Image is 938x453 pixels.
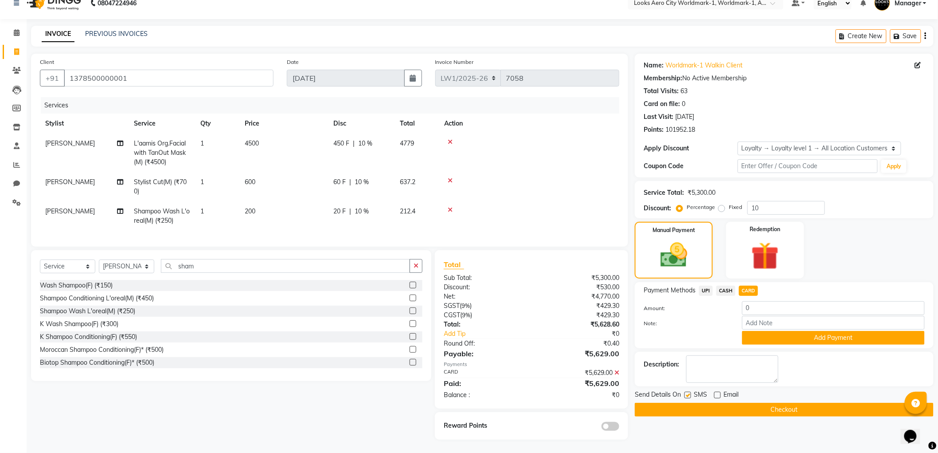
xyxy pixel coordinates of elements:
[437,273,532,283] div: Sub Total:
[723,390,739,401] span: Email
[532,339,626,348] div: ₹0.40
[644,286,696,295] span: Payment Methods
[532,301,626,311] div: ₹429.30
[437,348,532,359] div: Payable:
[239,114,328,134] th: Price
[245,178,255,186] span: 600
[40,332,137,342] div: K Shampoo Conditioning(F) (₹550)
[444,260,464,269] span: Total
[644,162,737,171] div: Coupon Code
[437,368,532,378] div: CARD
[742,301,925,315] input: Amount
[665,125,695,134] div: 101952.18
[532,292,626,301] div: ₹4,770.00
[333,177,346,187] span: 60 F
[716,286,735,296] span: CASH
[532,348,626,359] div: ₹5,629.00
[134,178,187,195] span: Stylist Cut(M) (₹700)
[40,319,118,329] div: K Wash Shampoo(F) (₹300)
[45,207,95,215] span: [PERSON_NAME]
[652,240,696,271] img: _cash.svg
[134,207,190,225] span: Shampoo Wash L'oreal(M) (₹250)
[532,320,626,329] div: ₹5,628.60
[890,29,921,43] button: Save
[437,301,532,311] div: ( )
[358,139,372,148] span: 10 %
[40,358,154,367] div: Biotop Shampoo Conditioning(F)* (₹500)
[400,207,415,215] span: 212.4
[729,203,742,211] label: Fixed
[40,281,113,290] div: Wash Shampoo(F) (₹150)
[739,286,758,296] span: CARD
[349,177,351,187] span: |
[437,283,532,292] div: Discount:
[40,114,129,134] th: Stylist
[635,390,681,401] span: Send Details On
[462,311,470,319] span: 9%
[333,207,346,216] span: 20 F
[328,114,395,134] th: Disc
[245,139,259,147] span: 4500
[532,311,626,320] div: ₹429.30
[644,87,679,96] div: Total Visits:
[400,178,415,186] span: 637.2
[353,139,355,148] span: |
[349,207,351,216] span: |
[644,360,679,369] div: Description:
[129,114,195,134] th: Service
[836,29,887,43] button: Create New
[355,177,369,187] span: 10 %
[547,329,626,339] div: ₹0
[42,26,74,42] a: INVOICE
[532,378,626,389] div: ₹5,629.00
[680,87,688,96] div: 63
[699,286,713,296] span: UPI
[161,259,410,273] input: Search or Scan
[742,331,925,345] button: Add Payment
[635,403,934,417] button: Checkout
[444,302,460,310] span: SGST
[437,292,532,301] div: Net:
[532,368,626,378] div: ₹5,629.00
[738,159,878,173] input: Enter Offer / Coupon Code
[64,70,274,87] input: Search by Name/Mobile/Email/Code
[134,139,186,166] span: L'aamis Org.Facial with TanOut Mask(M) (₹4500)
[435,58,474,66] label: Invoice Number
[355,207,369,216] span: 10 %
[644,112,673,122] div: Last Visit:
[200,139,204,147] span: 1
[395,114,439,134] th: Total
[881,160,907,173] button: Apply
[437,339,532,348] div: Round Off:
[85,30,148,38] a: PREVIOUS INVOICES
[532,283,626,292] div: ₹530.00
[444,311,460,319] span: CGST
[653,226,695,234] label: Manual Payment
[644,204,671,213] div: Discount:
[200,207,204,215] span: 1
[437,320,532,329] div: Total:
[333,139,349,148] span: 450 F
[45,178,95,186] span: [PERSON_NAME]
[742,316,925,330] input: Add Note
[45,139,95,147] span: [PERSON_NAME]
[40,70,65,87] button: +91
[644,188,684,197] div: Service Total:
[644,99,680,109] div: Card on file:
[40,294,154,303] div: Shampoo Conditioning L'oreal(M) (₹450)
[750,225,781,233] label: Redemption
[743,239,788,273] img: _gift.svg
[675,112,694,122] div: [DATE]
[40,58,54,66] label: Client
[665,61,743,70] a: Worldmark-1 Walkin Client
[41,97,626,114] div: Services
[637,319,735,327] label: Note:
[439,114,619,134] th: Action
[245,207,255,215] span: 200
[644,125,664,134] div: Points:
[437,329,547,339] a: Add Tip
[287,58,299,66] label: Date
[644,61,664,70] div: Name:
[682,99,685,109] div: 0
[437,390,532,400] div: Balance :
